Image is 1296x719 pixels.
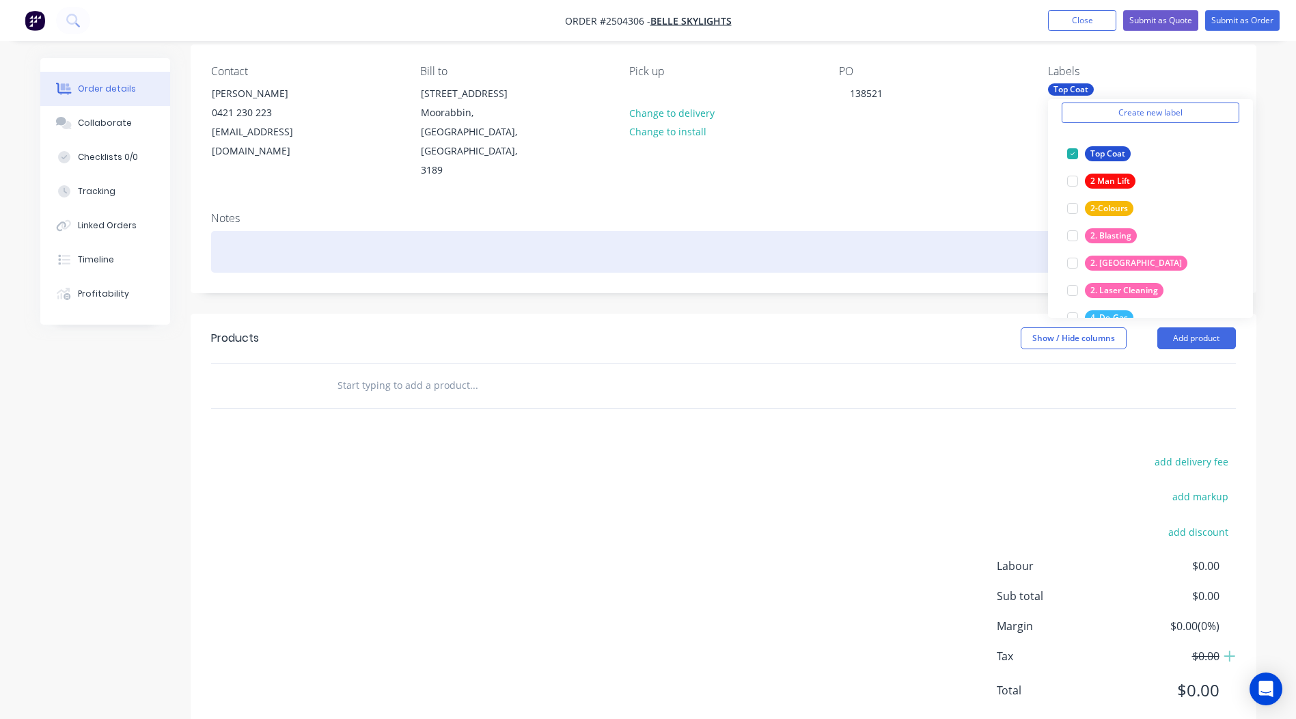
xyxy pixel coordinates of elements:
[629,65,816,78] div: Pick up
[997,618,1118,634] span: Margin
[839,65,1026,78] div: PO
[1123,10,1198,31] button: Submit as Quote
[25,10,45,31] img: Factory
[1085,256,1187,271] div: 2. [GEOGRAPHIC_DATA]
[1085,146,1131,161] div: Top Coat
[409,83,546,180] div: [STREET_ADDRESS]Moorabbin, [GEOGRAPHIC_DATA], [GEOGRAPHIC_DATA], 3189
[78,185,115,198] div: Tracking
[78,254,114,266] div: Timeline
[1085,283,1163,298] div: 2. Laser Cleaning
[1062,281,1169,300] button: 2. Laser Cleaning
[78,83,136,95] div: Order details
[1161,522,1236,541] button: add discount
[1205,10,1280,31] button: Submit as Order
[78,117,132,129] div: Collaborate
[1085,201,1133,216] div: 2-Colours
[212,84,325,103] div: [PERSON_NAME]
[650,14,732,27] a: Belle Skylights
[40,140,170,174] button: Checklists 0/0
[211,212,1236,225] div: Notes
[1118,558,1219,574] span: $0.00
[40,106,170,140] button: Collaborate
[40,174,170,208] button: Tracking
[420,65,607,78] div: Bill to
[1085,174,1135,189] div: 2 Man Lift
[78,288,129,300] div: Profitability
[78,151,138,163] div: Checklists 0/0
[997,588,1118,604] span: Sub total
[1148,452,1236,471] button: add delivery fee
[212,103,325,122] div: 0421 230 223
[1048,65,1235,78] div: Labels
[1048,10,1116,31] button: Close
[1157,327,1236,349] button: Add product
[1062,103,1239,123] button: Create new label
[1085,228,1137,243] div: 2. Blasting
[997,558,1118,574] span: Labour
[211,330,259,347] div: Products
[200,83,337,161] div: [PERSON_NAME]0421 230 223[EMAIL_ADDRESS][DOMAIN_NAME]
[421,84,534,103] div: [STREET_ADDRESS]
[212,122,325,161] div: [EMAIL_ADDRESS][DOMAIN_NAME]
[1062,199,1139,218] button: 2-Colours
[1062,144,1136,163] button: Top Coat
[622,122,713,141] button: Change to install
[622,103,721,122] button: Change to delivery
[1021,327,1127,349] button: Show / Hide columns
[839,83,894,103] div: 138521
[1062,226,1142,245] button: 2. Blasting
[1048,83,1094,96] div: Top Coat
[1062,308,1139,327] button: 4. De-Gas
[1085,310,1133,325] div: 4. De-Gas
[565,14,650,27] span: Order #2504306 -
[1062,172,1141,191] button: 2 Man Lift
[40,208,170,243] button: Linked Orders
[1118,648,1219,664] span: $0.00
[78,219,137,232] div: Linked Orders
[997,648,1118,664] span: Tax
[337,372,610,399] input: Start typing to add a product...
[211,65,398,78] div: Contact
[1118,678,1219,703] span: $0.00
[997,682,1118,698] span: Total
[40,72,170,106] button: Order details
[421,103,534,180] div: Moorabbin, [GEOGRAPHIC_DATA], [GEOGRAPHIC_DATA], 3189
[40,277,170,311] button: Profitability
[1166,487,1236,506] button: add markup
[1250,673,1282,705] div: Open Intercom Messenger
[1062,254,1193,273] button: 2. [GEOGRAPHIC_DATA]
[40,243,170,277] button: Timeline
[1118,588,1219,604] span: $0.00
[1118,618,1219,634] span: $0.00 ( 0 %)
